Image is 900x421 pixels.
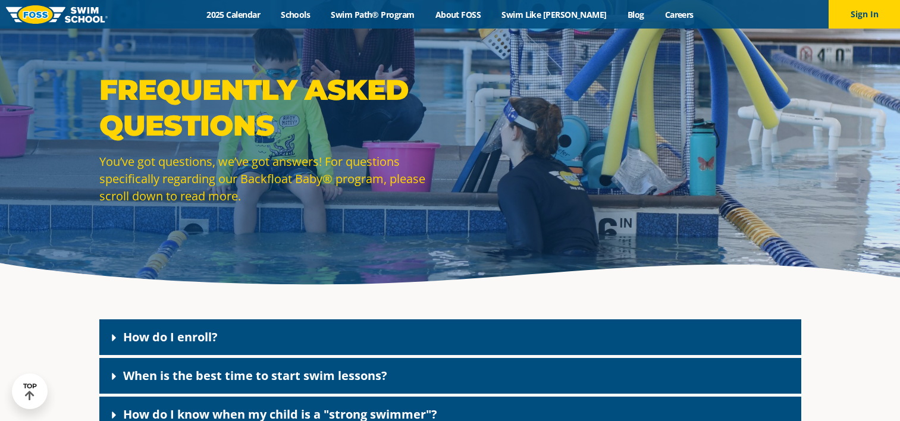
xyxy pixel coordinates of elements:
div: When is the best time to start swim lessons? [99,358,801,394]
a: When is the best time to start swim lessons? [123,367,387,384]
p: You’ve got questions, we’ve got answers! For questions specifically regarding our Backfloat Baby®... [99,153,444,205]
p: Frequently Asked Questions [99,72,444,143]
a: Blog [617,9,654,20]
a: Swim Path® Program [321,9,425,20]
div: How do I enroll? [99,319,801,355]
div: TOP [23,382,37,401]
a: 2025 Calendar [196,9,271,20]
a: How do I enroll? [123,329,218,345]
a: Careers [654,9,704,20]
img: FOSS Swim School Logo [6,5,108,24]
a: Schools [271,9,321,20]
a: Swim Like [PERSON_NAME] [491,9,617,20]
a: About FOSS [425,9,491,20]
